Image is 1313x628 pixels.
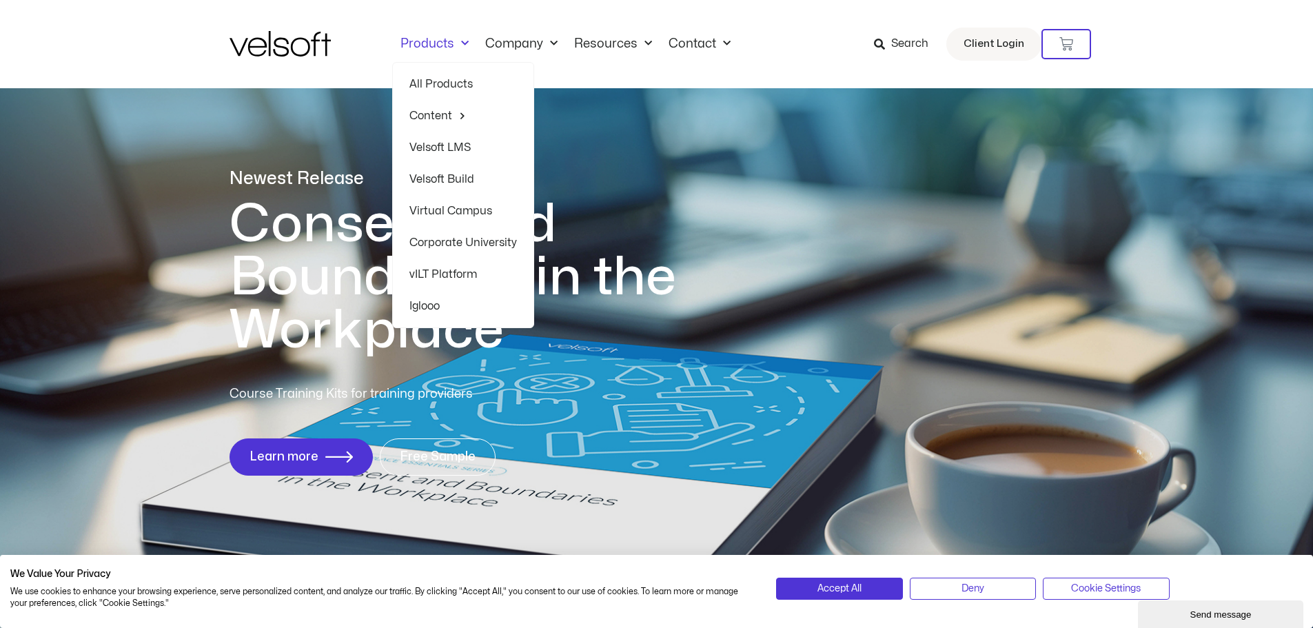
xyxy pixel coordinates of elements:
[874,32,938,56] a: Search
[660,37,739,52] a: ContactMenu Toggle
[477,37,566,52] a: CompanyMenu Toggle
[1138,598,1306,628] iframe: chat widget
[1071,581,1141,596] span: Cookie Settings
[946,28,1041,61] a: Client Login
[409,227,517,259] a: Corporate University
[409,195,517,227] a: Virtual Campus
[392,37,739,52] nav: Menu
[409,259,517,290] a: vILT Platform
[409,68,517,100] a: All Products
[776,578,902,600] button: Accept all cookies
[10,568,755,580] h2: We Value Your Privacy
[891,35,928,53] span: Search
[409,290,517,322] a: Iglooo
[910,578,1036,600] button: Deny all cookies
[400,450,476,464] span: Free Sample
[409,132,517,163] a: Velsoft LMS
[392,62,534,328] ul: ProductsMenu Toggle
[817,581,862,596] span: Accept All
[392,37,477,52] a: ProductsMenu Toggle
[380,438,496,476] a: Free Sample
[10,586,755,609] p: We use cookies to enhance your browsing experience, serve personalized content, and analyze our t...
[230,438,373,476] a: Learn more
[1043,578,1169,600] button: Adjust cookie preferences
[230,385,573,404] p: Course Training Kits for training providers
[250,450,318,464] span: Learn more
[566,37,660,52] a: ResourcesMenu Toggle
[409,163,517,195] a: Velsoft Build
[409,100,517,132] a: ContentMenu Toggle
[230,198,733,357] h1: Consent and Boundaries in the Workplace
[230,31,331,57] img: Velsoft Training Materials
[230,167,733,191] p: Newest Release
[964,35,1024,53] span: Client Login
[961,581,984,596] span: Deny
